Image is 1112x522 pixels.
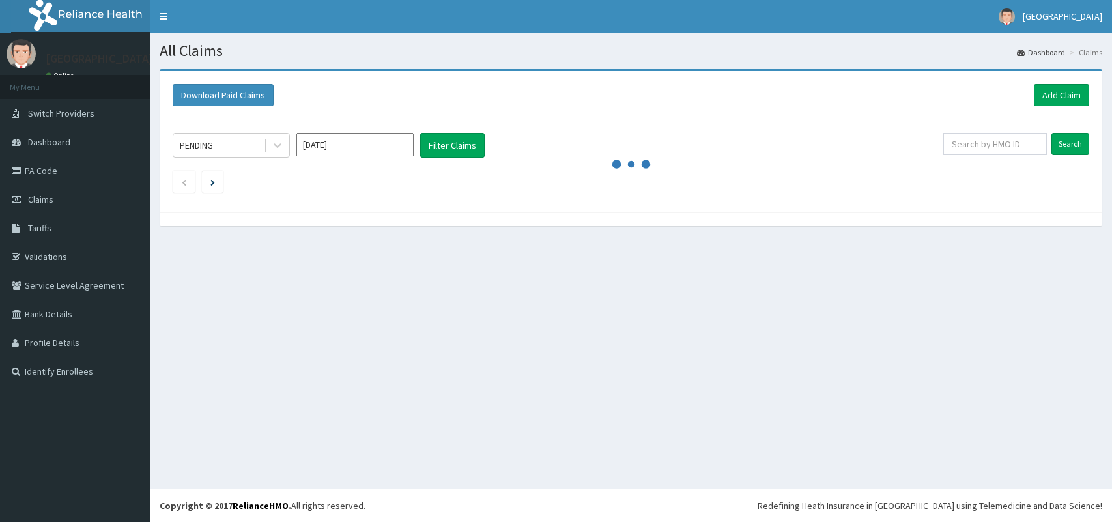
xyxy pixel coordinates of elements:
div: Redefining Heath Insurance in [GEOGRAPHIC_DATA] using Telemedicine and Data Science! [758,499,1102,512]
input: Search by HMO ID [943,133,1047,155]
a: Next page [210,176,215,188]
input: Select Month and Year [296,133,414,156]
a: RelianceHMO [233,500,289,512]
strong: Copyright © 2017 . [160,500,291,512]
span: Claims [28,194,53,205]
button: Filter Claims [420,133,485,158]
span: Switch Providers [28,108,94,119]
h1: All Claims [160,42,1102,59]
img: User Image [999,8,1015,25]
img: User Image [7,39,36,68]
button: Download Paid Claims [173,84,274,106]
span: Tariffs [28,222,51,234]
a: Dashboard [1017,47,1065,58]
div: PENDING [180,139,213,152]
svg: audio-loading [612,145,651,184]
li: Claims [1066,47,1102,58]
span: Dashboard [28,136,70,148]
a: Add Claim [1034,84,1089,106]
a: Online [46,71,77,80]
a: Previous page [181,176,187,188]
p: [GEOGRAPHIC_DATA] [46,53,153,65]
footer: All rights reserved. [150,489,1112,522]
span: [GEOGRAPHIC_DATA] [1023,10,1102,22]
input: Search [1051,133,1089,155]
